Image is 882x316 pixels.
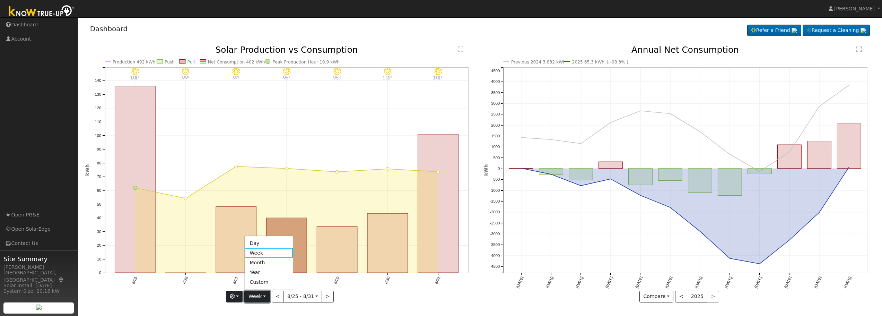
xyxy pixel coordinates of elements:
[131,68,139,75] i: 8/25 - Clear
[182,68,189,75] i: 8/26 - Clear
[687,291,707,302] button: 2025
[333,276,340,285] text: 8/29
[698,130,701,133] circle: onclick=""
[187,60,195,65] text: Pull
[635,276,644,289] text: [DATE]
[216,207,256,273] rect: onclick=""
[698,230,701,233] circle: onclick=""
[490,210,500,214] text: -2000
[208,60,265,65] text: Net Consumption 402 kWh
[95,120,101,124] text: 110
[579,184,582,187] circle: onclick=""
[235,165,238,168] circle: onclick=""
[492,178,500,182] text: -500
[747,25,801,36] a: Refer a Friend
[788,151,791,154] circle: onclick=""
[572,60,628,65] text: 2025 65.3 kWh [ -98.3% ]
[490,199,500,204] text: -1500
[322,291,334,302] button: >
[579,142,582,145] circle: onclick=""
[569,169,593,180] rect: onclick=""
[754,276,763,289] text: [DATE]
[848,84,851,87] circle: onclick=""
[232,68,240,75] i: 8/27 - Clear
[97,147,101,152] text: 90
[165,60,175,65] text: Push
[97,175,101,179] text: 70
[245,238,293,248] a: Day
[133,186,137,190] circle: onclick=""
[280,76,294,80] p: 95°
[669,112,672,115] circle: onclick=""
[631,45,739,55] text: Annual Net Consumption
[728,153,731,156] circle: onclick=""
[807,141,831,169] rect: onclick=""
[728,257,731,260] circle: onclick=""
[688,169,712,193] rect: onclick=""
[778,145,802,169] rect: onclick=""
[386,168,389,171] circle: onclick=""
[97,244,101,248] text: 20
[335,170,339,173] circle: onclick=""
[330,76,344,80] p: 95°
[97,230,101,234] text: 30
[367,214,408,273] rect: onclick=""
[95,134,101,138] text: 100
[861,28,866,33] img: retrieve
[95,79,101,83] text: 140
[99,271,101,275] text: 0
[491,145,500,149] text: 1000
[434,68,442,75] i: 8/31 - Clear
[724,276,733,289] text: [DATE]
[856,46,862,53] text: 
[491,123,500,127] text: 2000
[490,243,500,247] text: -3500
[384,68,391,75] i: 8/30 - Clear
[818,211,821,214] circle: onclick=""
[215,45,358,55] text: Solar Production vs Consumption
[694,276,703,289] text: [DATE]
[267,218,307,273] rect: onclick=""
[97,257,101,261] text: 10
[115,86,155,273] rect: onclick=""
[628,169,652,185] rect: onclick=""
[3,282,74,289] div: Solar Install: [DATE]
[658,169,682,181] rect: onclick=""
[179,76,193,80] p: 99°
[245,258,293,267] a: Month
[843,276,852,289] text: [DATE]
[431,76,445,80] p: 101°
[283,68,290,75] i: 8/28 - Clear
[813,276,822,289] text: [DATE]
[58,277,64,283] a: Map
[90,25,128,33] a: Dashboard
[539,169,563,174] rect: onclick=""
[97,188,101,193] text: 60
[669,206,672,209] circle: onclick=""
[97,216,101,220] text: 40
[758,263,761,266] circle: onclick=""
[718,169,742,196] rect: onclick=""
[609,121,612,124] circle: onclick=""
[245,277,293,287] a: Custom
[609,178,612,181] circle: onclick=""
[675,291,687,302] button: <
[498,166,500,171] text: 0
[418,134,459,273] rect: onclick=""
[664,276,673,289] text: [DATE]
[605,276,614,289] text: [DATE]
[748,169,772,174] rect: onclick=""
[3,288,74,295] div: System Size: 20.16 kW
[36,305,42,310] img: retrieve
[245,267,293,277] a: Year
[758,170,761,173] circle: onclick=""
[458,46,463,53] text: 
[491,134,500,138] text: 1500
[490,188,500,193] text: -1000
[490,221,500,225] text: -2500
[491,69,500,73] text: 4500
[244,291,270,302] button: Week
[491,79,500,84] text: 4000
